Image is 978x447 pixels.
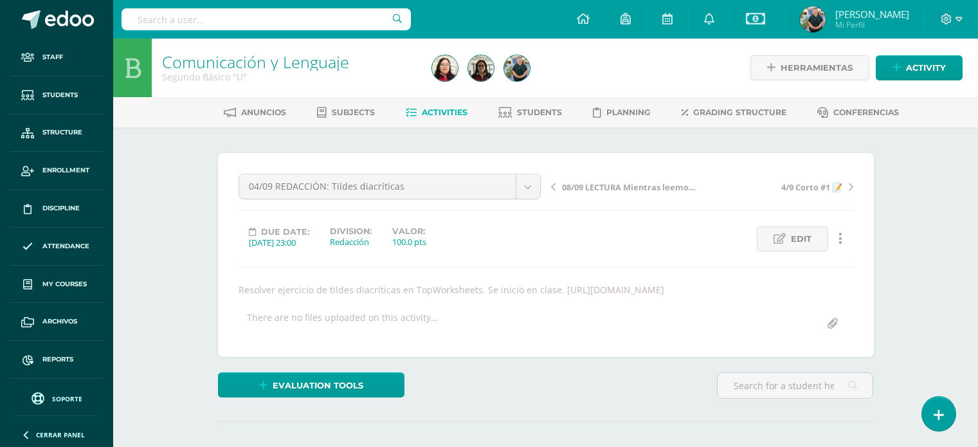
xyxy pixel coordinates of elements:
[249,237,309,248] div: [DATE] 23:00
[392,226,426,236] label: Valor:
[15,389,98,406] a: Soporte
[800,6,826,32] img: 4447a754f8b82caf5a355abd86508926.png
[36,430,85,439] span: Cerrar panel
[392,236,426,248] div: 100.0 pts
[406,102,467,123] a: Activities
[693,107,786,117] span: Grading structure
[10,228,103,266] a: Attendance
[835,19,909,30] span: Mi Perfil
[273,374,363,397] span: Evaluation tools
[593,102,651,123] a: Planning
[122,8,411,30] input: Search a user…
[432,55,458,81] img: dbffebcdb1147f6a6764b037b1bfced6.png
[718,373,873,398] input: Search for a student here…
[42,127,82,138] span: Structure
[10,152,103,190] a: Enrollment
[52,394,82,403] span: Soporte
[10,266,103,304] a: My courses
[10,114,103,152] a: Structure
[504,55,530,81] img: 4447a754f8b82caf5a355abd86508926.png
[42,90,78,100] span: Students
[551,180,702,193] a: 08/09 LECTURA Mientras leemos el libro azul págs. 14-15
[10,303,103,341] a: Archivos
[218,372,404,397] a: Evaluation tools
[791,227,811,251] span: Edit
[42,354,73,365] span: Reports
[233,284,858,296] div: Resolver ejercicio de tildes diacríticas en TopWorksheets. Se inició en clase. [URL][DOMAIN_NAME]
[817,102,899,123] a: Conferencias
[42,203,80,214] span: Discipline
[876,55,963,80] a: Activity
[10,190,103,228] a: Discipline
[906,56,946,80] span: Activity
[682,102,786,123] a: Grading structure
[835,8,909,21] span: [PERSON_NAME]
[781,181,842,193] span: 4/9 Corto #1 📝
[42,52,63,62] span: Staff
[162,51,349,73] a: Comunicación y Lenguaje
[332,107,375,117] span: Subjects
[239,174,540,199] a: 04/09 REDACCIÓN: Tildes diacríticas
[10,341,103,379] a: Reports
[833,107,899,117] span: Conferencias
[10,39,103,77] a: Staff
[498,102,562,123] a: Students
[42,241,89,251] span: Attendance
[330,226,372,236] label: Division:
[562,181,698,193] span: 08/09 LECTURA Mientras leemos el libro azul págs. 14-15
[241,107,286,117] span: Anuncios
[468,55,494,81] img: 8b43afba032d1a1ab885b25ccde4a4b3.png
[249,174,506,199] span: 04/09 REDACCIÓN: Tildes diacríticas
[42,165,89,176] span: Enrollment
[42,279,87,289] span: My courses
[247,311,438,336] div: There are no files uploaded on this activity…
[162,71,417,83] div: Segundo Básico 'U'
[702,180,853,193] a: 4/9 Corto #1 📝
[606,107,651,117] span: Planning
[781,56,853,80] span: Herramientas
[10,77,103,114] a: Students
[224,102,286,123] a: Anuncios
[261,227,309,237] span: Due date:
[517,107,562,117] span: Students
[42,316,77,327] span: Archivos
[750,55,869,80] a: Herramientas
[162,53,417,71] h1: Comunicación y Lenguaje
[422,107,467,117] span: Activities
[330,236,372,248] div: Redacción
[317,102,375,123] a: Subjects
